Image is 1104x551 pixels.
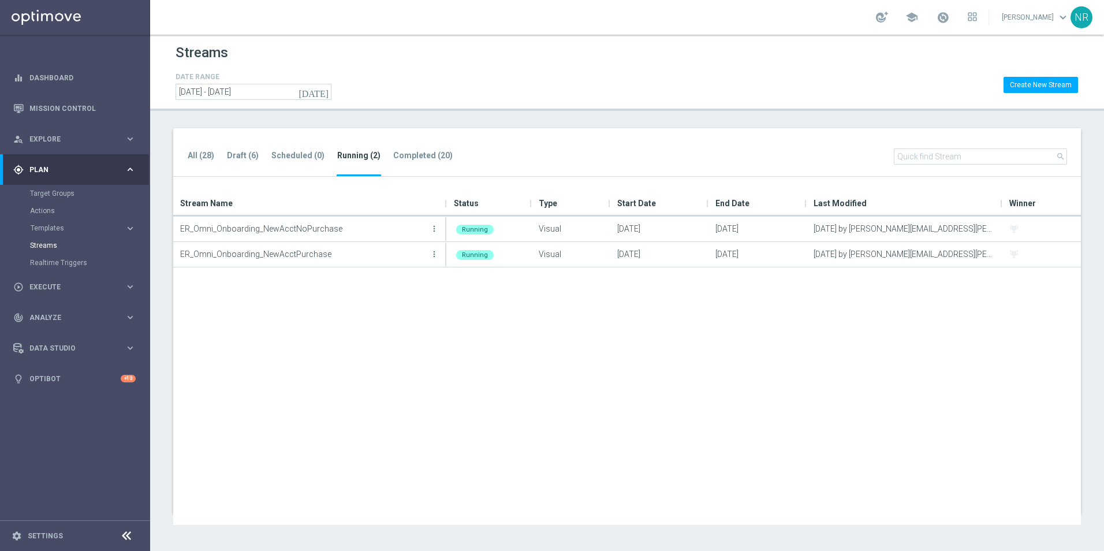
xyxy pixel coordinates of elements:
[29,314,125,321] span: Analyze
[13,374,136,384] button: lightbulb Optibot +10
[125,164,136,175] i: keyboard_arrow_right
[1009,192,1036,215] span: Winner
[905,11,918,24] span: school
[1056,152,1065,161] i: search
[428,243,440,266] button: more_vert
[13,134,24,144] i: person_search
[1071,6,1092,28] div: NR
[31,225,125,232] div: Templates
[29,363,121,394] a: Optibot
[617,192,656,215] span: Start Date
[1001,9,1071,26] a: [PERSON_NAME]keyboard_arrow_down
[29,93,136,124] a: Mission Control
[708,217,807,241] div: [DATE]
[30,241,120,250] a: Streams
[454,192,479,215] span: Status
[29,136,125,143] span: Explore
[30,202,149,219] div: Actions
[125,133,136,144] i: keyboard_arrow_right
[13,344,136,353] button: Data Studio keyboard_arrow_right
[297,84,331,101] button: [DATE]
[13,93,136,124] div: Mission Control
[30,237,149,254] div: Streams
[894,148,1067,165] input: Quick find Stream
[125,281,136,292] i: keyboard_arrow_right
[271,151,325,161] tab-header: Scheduled (0)
[13,282,24,292] i: play_circle_outline
[176,73,331,81] h4: DATE RANGE
[13,282,136,292] button: play_circle_outline Execute keyboard_arrow_right
[227,151,259,161] tab-header: Draft (6)
[30,185,149,202] div: Target Groups
[456,250,494,260] div: Running
[807,217,1002,241] div: [DATE] by [PERSON_NAME][EMAIL_ADDRESS][PERSON_NAME][PERSON_NAME][DOMAIN_NAME]
[532,242,610,267] div: Visual
[28,533,63,539] a: Settings
[13,104,136,113] button: Mission Control
[337,151,381,161] tab-header: Running (2)
[299,87,330,97] i: [DATE]
[715,192,749,215] span: End Date
[176,44,228,61] h1: Streams
[29,62,136,93] a: Dashboard
[13,62,136,93] div: Dashboard
[13,312,125,323] div: Analyze
[29,284,125,291] span: Execute
[1004,77,1078,93] button: Create New Stream
[807,242,1002,267] div: [DATE] by [PERSON_NAME][EMAIL_ADDRESS][PERSON_NAME][PERSON_NAME][DOMAIN_NAME]
[125,342,136,353] i: keyboard_arrow_right
[13,135,136,144] button: person_search Explore keyboard_arrow_right
[13,313,136,322] button: track_changes Analyze keyboard_arrow_right
[30,224,136,233] button: Templates keyboard_arrow_right
[13,134,125,144] div: Explore
[13,165,24,175] i: gps_fixed
[12,531,22,541] i: settings
[30,189,120,198] a: Target Groups
[13,165,136,174] button: gps_fixed Plan keyboard_arrow_right
[13,73,136,83] button: equalizer Dashboard
[31,225,113,232] span: Templates
[393,151,453,161] tab-header: Completed (20)
[121,375,136,382] div: +10
[610,242,708,267] div: [DATE]
[456,225,494,234] div: Running
[13,374,24,384] i: lightbulb
[814,192,867,215] span: Last Modified
[180,220,427,237] p: ER_Omni_Onboarding_NewAcctNoPurchase
[708,242,807,267] div: [DATE]
[125,312,136,323] i: keyboard_arrow_right
[30,258,120,267] a: Realtime Triggers
[180,245,427,263] p: ER_Omni_Onboarding_NewAcctPurchase
[610,217,708,241] div: [DATE]
[30,206,120,215] a: Actions
[29,166,125,173] span: Plan
[176,84,331,100] input: Select date range
[30,219,149,237] div: Templates
[188,151,214,161] tab-header: All (28)
[13,165,125,175] div: Plan
[125,223,136,234] i: keyboard_arrow_right
[13,312,24,323] i: track_changes
[30,254,149,271] div: Realtime Triggers
[428,217,440,240] button: more_vert
[539,192,557,215] span: Type
[430,250,439,259] i: more_vert
[13,73,24,83] i: equalizer
[29,345,125,352] span: Data Studio
[430,224,439,233] i: more_vert
[1057,11,1069,24] span: keyboard_arrow_down
[13,343,125,353] div: Data Studio
[180,192,233,215] span: Stream Name
[532,217,610,241] div: Visual
[13,363,136,394] div: Optibot
[13,282,125,292] div: Execute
